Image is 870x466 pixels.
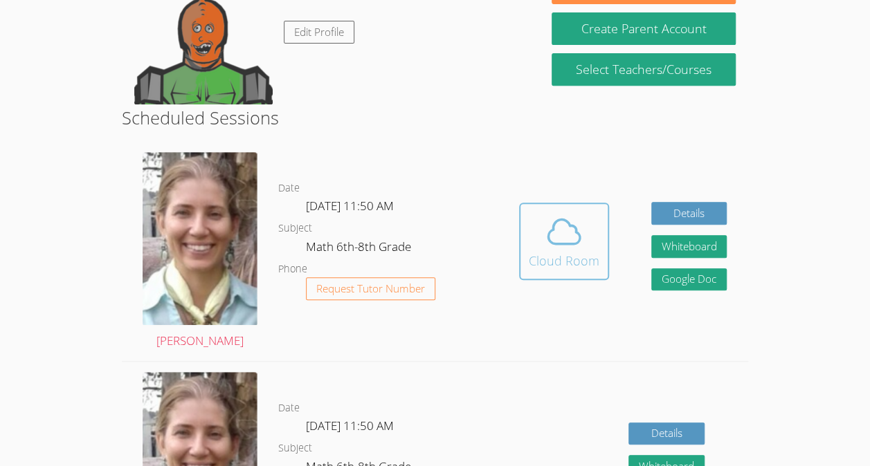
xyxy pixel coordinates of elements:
span: [DATE] 11:50 AM [306,198,394,214]
div: Cloud Room [529,251,599,270]
a: Google Doc [651,268,727,291]
a: Select Teachers/Courses [552,53,735,86]
button: Create Parent Account [552,12,735,45]
dd: Math 6th-8th Grade [306,237,414,261]
a: Edit Profile [284,21,354,44]
dt: Date [278,180,300,197]
img: Screenshot%202024-09-06%20202226%20-%20Cropped.png [143,152,257,324]
span: Request Tutor Number [316,283,425,294]
a: [PERSON_NAME] [143,152,257,351]
dt: Subject [278,440,312,457]
dt: Phone [278,261,307,278]
span: [DATE] 11:50 AM [306,418,394,434]
a: Details [628,422,705,445]
dt: Subject [278,220,312,237]
button: Whiteboard [651,235,727,258]
a: Details [651,202,727,225]
button: Cloud Room [519,203,609,280]
button: Request Tutor Number [306,277,435,300]
h2: Scheduled Sessions [122,104,748,131]
dt: Date [278,400,300,417]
